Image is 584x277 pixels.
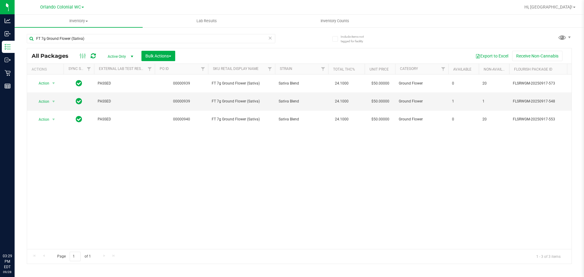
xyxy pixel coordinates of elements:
[160,67,169,71] a: PO ID
[33,115,50,124] span: Action
[50,115,57,124] span: select
[76,115,82,123] span: In Sync
[368,97,392,106] span: $50.00000
[3,253,12,270] p: 03:29 PM EDT
[40,5,81,10] span: Orlando Colonial WC
[141,51,175,61] button: Bulk Actions
[318,64,328,74] a: Filter
[212,116,271,122] span: FT 7g Ground Flower (Sativa)
[98,99,151,104] span: PASSED
[513,81,572,86] span: FLSRWGM-20250917-573
[512,51,562,61] button: Receive Non-Cannabis
[68,67,92,71] a: Sync Status
[452,99,475,104] span: 1
[98,116,151,122] span: PASSED
[5,83,11,89] inline-svg: Reports
[279,81,325,86] span: Sativa Blend
[332,79,352,88] span: 24.1000
[5,70,11,76] inline-svg: Retail
[33,79,50,88] span: Action
[265,64,275,74] a: Filter
[514,67,552,71] a: Flourish Package ID
[70,252,81,261] input: 1
[212,99,271,104] span: FT 7g Ground Flower (Sativa)
[50,79,57,88] span: select
[271,15,399,27] a: Inventory Counts
[399,99,445,104] span: Ground Flower
[524,5,572,9] span: Hi, [GEOGRAPHIC_DATA]!
[399,116,445,122] span: Ground Flower
[143,15,271,27] a: Lab Results
[484,67,511,71] a: Non-Available
[5,44,11,50] inline-svg: Inventory
[52,252,96,261] span: Page of 1
[6,228,24,247] iframe: Resource center
[33,97,50,106] span: Action
[145,64,155,74] a: Filter
[368,79,392,88] span: $50.00000
[173,81,190,85] a: 00000939
[333,67,355,71] a: Total THC%
[98,81,151,86] span: PASSED
[312,18,357,24] span: Inventory Counts
[76,97,82,106] span: In Sync
[399,81,445,86] span: Ground Flower
[5,31,11,37] inline-svg: Inbound
[368,115,392,124] span: $50.00000
[332,97,352,106] span: 24.1000
[482,116,506,122] span: 20
[370,67,389,71] a: Unit Price
[18,227,25,235] iframe: Resource center unread badge
[84,64,94,74] a: Filter
[482,81,506,86] span: 20
[198,64,208,74] a: Filter
[279,116,325,122] span: Sativa Blend
[15,15,143,27] a: Inventory
[173,99,190,103] a: 00000939
[27,34,275,43] input: Search Package ID, Item Name, SKU, Lot or Part Number...
[513,116,572,122] span: FLSRWGM-20250917-553
[280,67,292,71] a: Strain
[471,51,512,61] button: Export to Excel
[145,54,171,58] span: Bulk Actions
[76,79,82,88] span: In Sync
[452,116,475,122] span: 0
[452,81,475,86] span: 0
[5,18,11,24] inline-svg: Analytics
[482,99,506,104] span: 1
[212,81,271,86] span: FT 7g Ground Flower (Sativa)
[438,64,448,74] a: Filter
[99,67,147,71] a: External Lab Test Result
[3,270,12,274] p: 09/28
[32,53,75,59] span: All Packages
[5,57,11,63] inline-svg: Outbound
[213,67,259,71] a: SKU Retail Display Name
[188,18,225,24] span: Lab Results
[32,67,61,71] div: Actions
[513,99,572,104] span: FLSRWGM-20250917-548
[400,67,418,71] a: Category
[15,18,143,24] span: Inventory
[531,252,565,261] span: 1 - 3 of 3 items
[173,117,190,121] a: 00000940
[268,34,272,42] span: Clear
[279,99,325,104] span: Sativa Blend
[50,97,57,106] span: select
[341,34,371,43] span: Include items not tagged for facility
[332,115,352,124] span: 24.1000
[453,67,471,71] a: Available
